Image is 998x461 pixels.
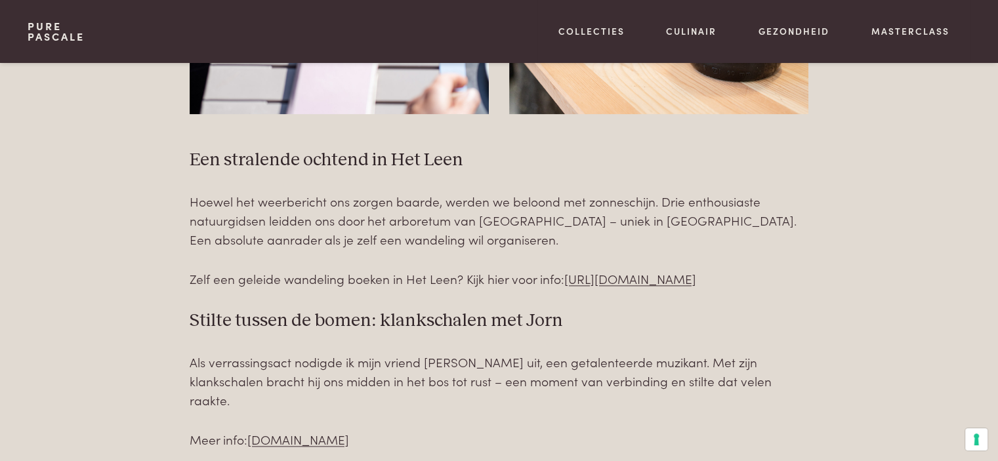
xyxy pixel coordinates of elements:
[666,24,717,38] a: Culinair
[871,24,949,38] a: Masterclass
[759,24,829,38] a: Gezondheid
[190,149,808,172] h3: Een stralende ochtend in Het Leen
[247,430,349,448] a: [DOMAIN_NAME]
[558,24,625,38] a: Collecties
[190,353,808,409] p: Als verrassingsact nodigde ik mijn vriend [PERSON_NAME] uit, een getalenteerde muzikant. Met zijn...
[564,270,696,287] a: [URL][DOMAIN_NAME]
[28,21,85,42] a: PurePascale
[965,428,988,451] button: Uw voorkeuren voor toestemming voor trackingtechnologieën
[190,430,808,449] p: Meer info:
[190,310,808,332] h3: Stilte tussen de bomen: klankschalen met Jorn
[190,270,808,289] p: Zelf een geleide wandeling boeken in Het Leen? Kijk hier voor info:
[190,192,808,249] p: Hoewel het weerbericht ons zorgen baarde, werden we beloond met zonneschijn. Drie enthousiaste na...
